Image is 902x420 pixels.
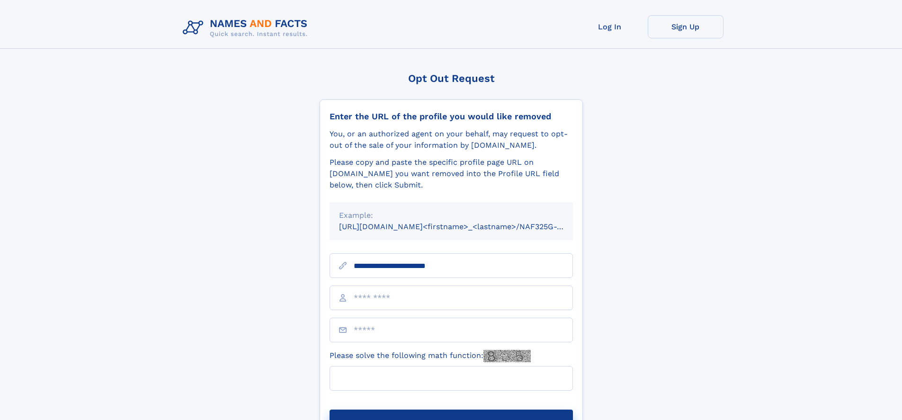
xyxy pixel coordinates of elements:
a: Log In [572,15,648,38]
label: Please solve the following math function: [330,350,531,362]
div: Enter the URL of the profile you would like removed [330,111,573,122]
small: [URL][DOMAIN_NAME]<firstname>_<lastname>/NAF325G-xxxxxxxx [339,222,591,231]
a: Sign Up [648,15,723,38]
img: Logo Names and Facts [179,15,315,41]
div: You, or an authorized agent on your behalf, may request to opt-out of the sale of your informatio... [330,128,573,151]
div: Please copy and paste the specific profile page URL on [DOMAIN_NAME] you want removed into the Pr... [330,157,573,191]
div: Example: [339,210,563,221]
div: Opt Out Request [320,72,583,84]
